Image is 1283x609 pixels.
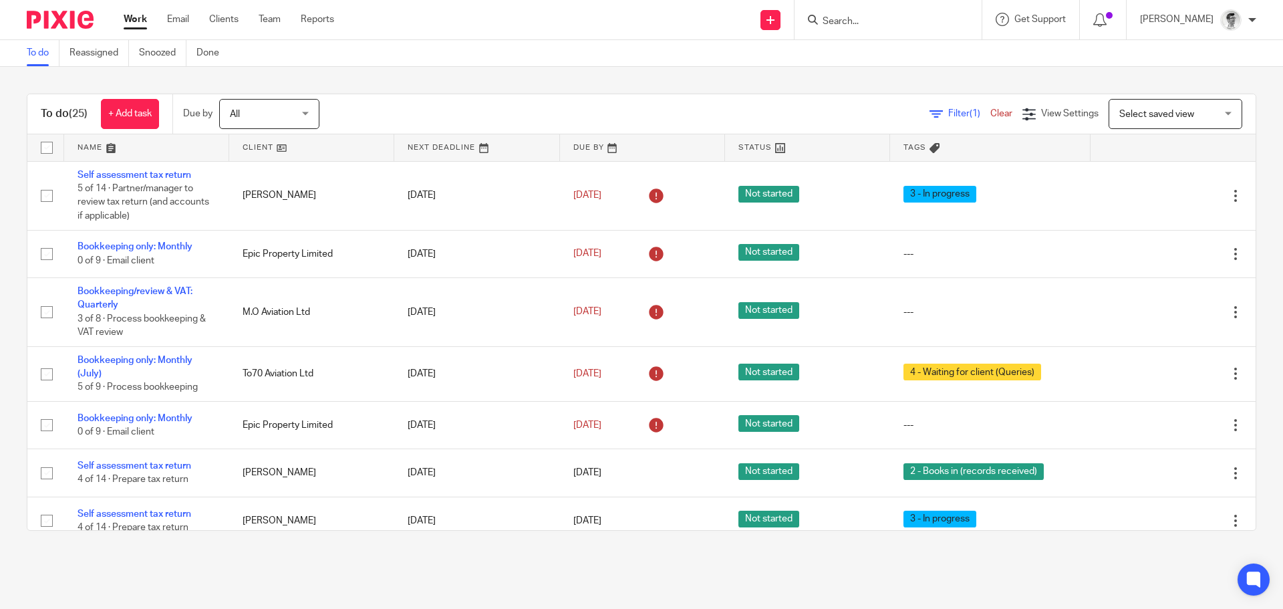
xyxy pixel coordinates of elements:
span: [DATE] [573,249,601,259]
div: --- [903,418,1077,432]
span: [DATE] [573,516,601,525]
td: [PERSON_NAME] [229,449,394,497]
a: Bookkeeping only: Monthly (July) [78,356,192,378]
p: Due by [183,107,212,120]
input: Search [821,16,942,28]
a: Reports [301,13,334,26]
span: Not started [738,415,799,432]
span: [DATE] [573,191,601,200]
span: 5 of 14 · Partner/manager to review tax return (and accounts if applicable) [78,184,209,221]
span: 4 - Waiting for client (Queries) [903,364,1041,380]
div: --- [903,247,1077,261]
span: Tags [903,144,926,151]
a: Self assessment tax return [78,170,191,180]
a: To do [27,40,59,66]
a: Self assessment tax return [78,461,191,471]
span: Not started [738,511,799,527]
span: (25) [69,108,88,119]
span: 2 - Books in (records received) [903,463,1044,480]
span: Get Support [1014,15,1066,24]
h1: To do [41,107,88,121]
a: Bookkeeping only: Monthly [78,414,192,423]
a: Clear [990,109,1012,118]
span: Filter [948,109,990,118]
span: [DATE] [573,469,601,478]
td: [PERSON_NAME] [229,497,394,544]
span: Not started [738,244,799,261]
span: 4 of 14 · Prepare tax return [78,475,188,485]
td: Epic Property Limited [229,401,394,449]
a: Done [196,40,229,66]
span: [DATE] [573,369,601,378]
img: Adam_2025.jpg [1220,9,1242,31]
a: Snoozed [139,40,186,66]
td: [DATE] [394,277,559,346]
p: [PERSON_NAME] [1140,13,1214,26]
td: To70 Aviation Ltd [229,346,394,401]
a: Work [124,13,147,26]
td: [PERSON_NAME] [229,161,394,230]
span: 4 of 14 · Prepare tax return [78,523,188,532]
td: [DATE] [394,449,559,497]
span: Select saved view [1119,110,1194,119]
span: 0 of 9 · Email client [78,427,154,437]
a: Email [167,13,189,26]
span: Not started [738,186,799,203]
span: [DATE] [573,420,601,430]
span: View Settings [1041,109,1099,118]
a: Clients [209,13,239,26]
a: Self assessment tax return [78,509,191,519]
td: Epic Property Limited [229,230,394,277]
span: All [230,110,240,119]
img: Pixie [27,11,94,29]
td: [DATE] [394,346,559,401]
td: [DATE] [394,230,559,277]
td: [DATE] [394,161,559,230]
a: Reassigned [69,40,129,66]
a: + Add task [101,99,159,129]
span: Not started [738,364,799,380]
span: Not started [738,463,799,480]
span: 3 of 8 · Process bookkeeping & VAT review [78,314,206,338]
span: (1) [970,109,980,118]
span: 3 - In progress [903,511,976,527]
span: Not started [738,302,799,319]
span: [DATE] [573,308,601,317]
div: --- [903,306,1077,319]
span: 5 of 9 · Process bookkeeping [78,383,198,392]
td: [DATE] [394,497,559,544]
a: Bookkeeping/review & VAT: Quarterly [78,287,192,310]
a: Bookkeeping only: Monthly [78,242,192,251]
td: [DATE] [394,401,559,449]
span: 0 of 9 · Email client [78,256,154,265]
span: 3 - In progress [903,186,976,203]
td: M.O Aviation Ltd [229,277,394,346]
a: Team [259,13,281,26]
